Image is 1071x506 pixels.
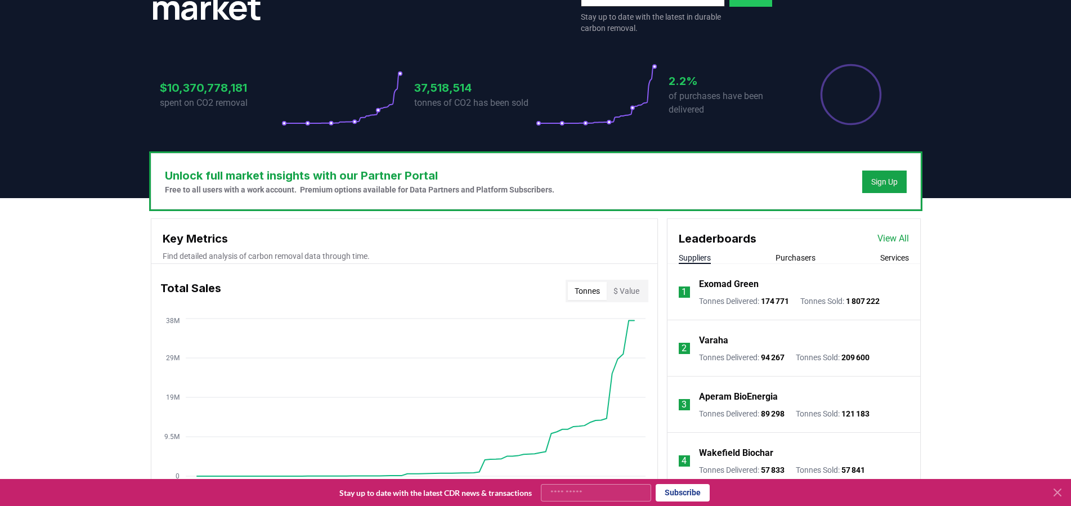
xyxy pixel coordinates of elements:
[699,334,728,347] a: Varaha
[761,465,785,474] span: 57 833
[165,184,554,195] p: Free to all users with a work account. Premium options available for Data Partners and Platform S...
[776,252,815,263] button: Purchasers
[679,252,711,263] button: Suppliers
[166,317,180,325] tspan: 38M
[669,89,790,117] p: of purchases have been delivered
[160,96,281,110] p: spent on CO2 removal
[761,297,789,306] span: 174 771
[414,96,536,110] p: tonnes of CO2 has been sold
[160,79,281,96] h3: $10,370,778,181
[581,11,725,34] p: Stay up to date with the latest in durable carbon removal.
[682,342,687,355] p: 2
[796,408,870,419] p: Tonnes Sold :
[699,408,785,419] p: Tonnes Delivered :
[699,295,789,307] p: Tonnes Delivered :
[841,465,865,474] span: 57 841
[160,280,221,302] h3: Total Sales
[568,282,607,300] button: Tonnes
[607,282,646,300] button: $ Value
[163,230,646,247] h3: Key Metrics
[699,390,778,404] a: Aperam BioEnergia
[877,232,909,245] a: View All
[163,250,646,262] p: Find detailed analysis of carbon removal data through time.
[176,472,180,480] tspan: 0
[166,393,180,401] tspan: 19M
[880,252,909,263] button: Services
[679,230,756,247] h3: Leaderboards
[682,454,687,468] p: 4
[165,167,554,184] h3: Unlock full market insights with our Partner Portal
[414,79,536,96] h3: 37,518,514
[761,409,785,418] span: 89 298
[800,295,880,307] p: Tonnes Sold :
[699,446,773,460] a: Wakefield Biochar
[841,409,870,418] span: 121 183
[862,171,907,193] button: Sign Up
[796,464,865,476] p: Tonnes Sold :
[166,354,180,362] tspan: 29M
[819,63,882,126] div: Percentage of sales delivered
[841,353,870,362] span: 209 600
[682,285,687,299] p: 1
[682,398,687,411] p: 3
[846,297,880,306] span: 1 807 222
[669,73,790,89] h3: 2.2%
[699,464,785,476] p: Tonnes Delivered :
[796,352,870,363] p: Tonnes Sold :
[871,176,898,187] a: Sign Up
[699,352,785,363] p: Tonnes Delivered :
[761,353,785,362] span: 94 267
[699,277,759,291] a: Exomad Green
[164,433,180,441] tspan: 9.5M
